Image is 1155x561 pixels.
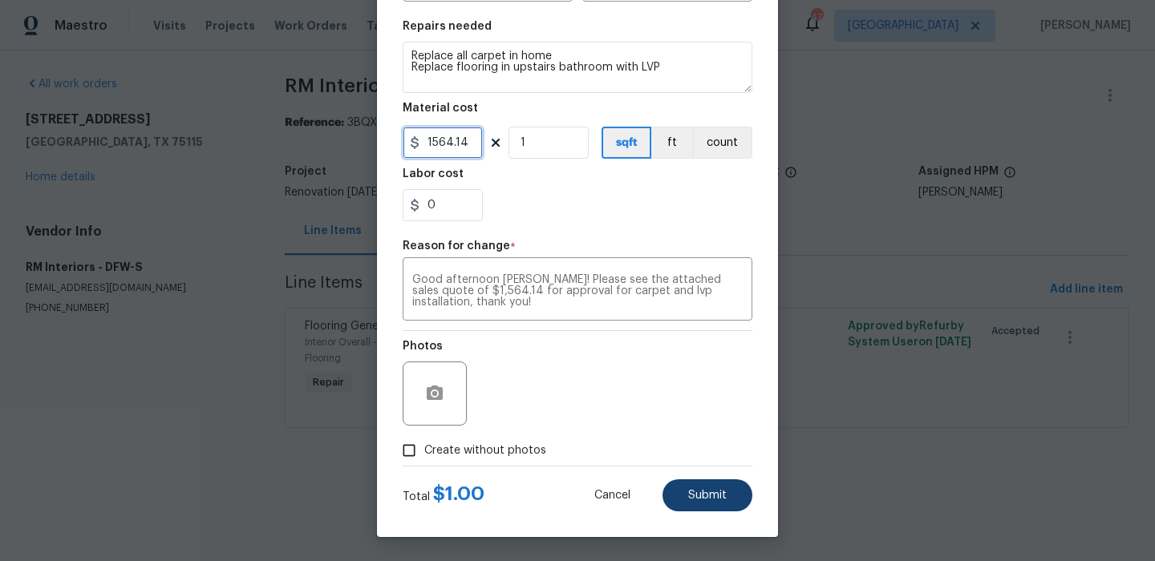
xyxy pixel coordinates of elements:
h5: Reason for change [403,240,510,252]
textarea: Replace all carpet in home Replace flooring in upstairs bathroom with LVP [403,42,752,93]
h5: Labor cost [403,168,464,180]
button: Submit [663,479,752,511]
h5: Repairs needed [403,21,492,32]
h5: Photos [403,341,443,352]
span: Create without photos [424,442,546,459]
span: Submit [688,490,727,502]
span: Cancel [594,490,630,502]
span: $ 1.00 [433,484,484,503]
button: sqft [602,127,651,159]
div: Total [403,486,484,505]
textarea: Good afternoon [PERSON_NAME]! Please see the attached sales quote of $1,564.14 for approval for c... [412,274,743,308]
h5: Material cost [403,103,478,114]
button: ft [651,127,692,159]
button: Cancel [569,479,656,511]
button: count [692,127,752,159]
